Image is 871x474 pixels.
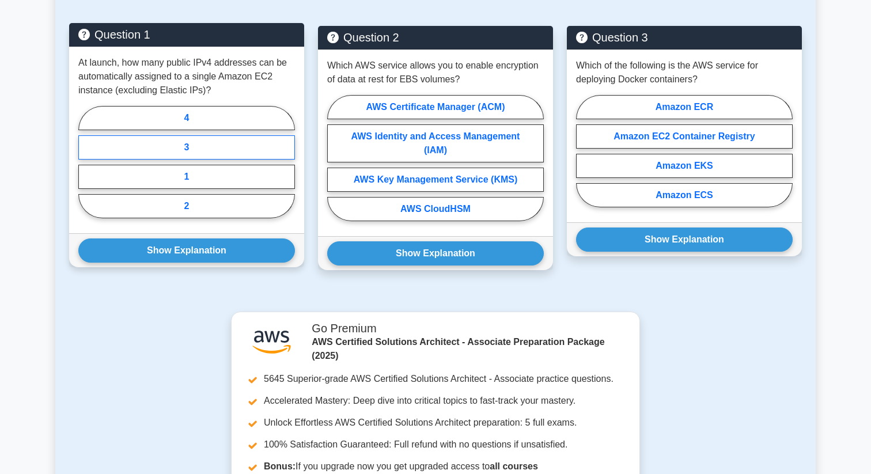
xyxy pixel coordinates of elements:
[327,124,544,162] label: AWS Identity and Access Management (IAM)
[576,95,793,119] label: Amazon ECR
[78,28,295,41] h5: Question 1
[78,238,295,263] button: Show Explanation
[78,165,295,189] label: 1
[78,106,295,130] label: 4
[78,135,295,160] label: 3
[327,241,544,266] button: Show Explanation
[327,95,544,119] label: AWS Certificate Manager (ACM)
[78,194,295,218] label: 2
[576,183,793,207] label: Amazon ECS
[576,124,793,149] label: Amazon EC2 Container Registry
[327,168,544,192] label: AWS Key Management Service (KMS)
[576,227,793,252] button: Show Explanation
[576,154,793,178] label: Amazon EKS
[327,59,544,86] p: Which AWS service allows you to enable encryption of data at rest for EBS volumes?
[78,56,295,97] p: At launch, how many public IPv4 addresses can be automatically assigned to a single Amazon EC2 in...
[327,31,544,44] h5: Question 2
[576,59,793,86] p: Which of the following is the AWS service for deploying Docker containers?
[327,197,544,221] label: AWS CloudHSM
[576,31,793,44] h5: Question 3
